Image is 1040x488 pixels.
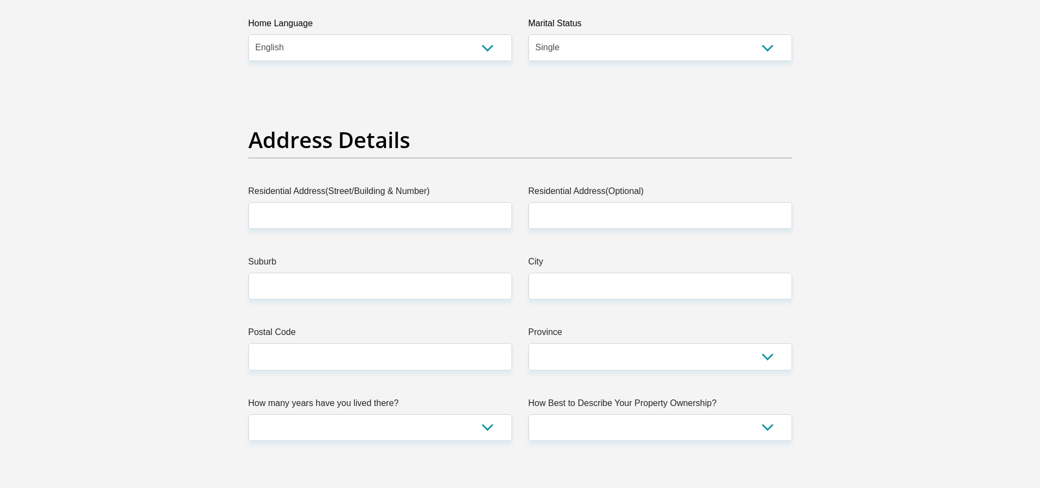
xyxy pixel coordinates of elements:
[528,343,792,370] select: Please Select a Province
[528,397,792,414] label: How Best to Describe Your Property Ownership?
[248,397,512,414] label: How many years have you lived there?
[248,127,792,153] h2: Address Details
[248,326,512,343] label: Postal Code
[528,255,792,273] label: City
[248,414,512,441] select: Please select a value
[248,17,512,34] label: Home Language
[528,273,792,299] input: City
[528,326,792,343] label: Province
[248,255,512,273] label: Suburb
[528,414,792,441] select: Please select a value
[248,273,512,299] input: Suburb
[528,185,792,202] label: Residential Address(Optional)
[248,185,512,202] label: Residential Address(Street/Building & Number)
[528,202,792,229] input: Address line 2 (Optional)
[528,17,792,34] label: Marital Status
[248,343,512,370] input: Postal Code
[248,202,512,229] input: Valid residential address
